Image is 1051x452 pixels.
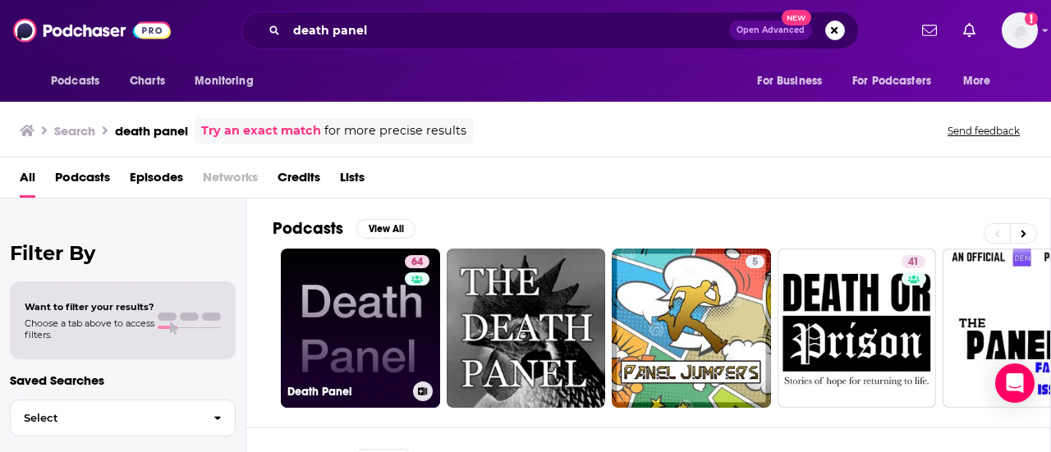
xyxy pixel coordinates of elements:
button: View All [356,219,415,239]
span: Networks [203,164,258,198]
button: Select [10,399,236,436]
a: 64Death Panel [281,249,440,408]
input: Search podcasts, credits, & more... [287,17,729,43]
a: All [20,164,35,198]
button: Show profile menu [1002,12,1038,48]
a: Lists [340,164,365,198]
a: Show notifications dropdown [957,16,982,44]
a: Try an exact match [201,121,321,140]
img: Podchaser - Follow, Share and Rate Podcasts [13,15,171,46]
a: Credits [278,164,320,198]
h2: Filter By [10,241,236,265]
span: 64 [411,254,423,271]
span: 41 [908,254,919,271]
button: Open AdvancedNew [729,21,812,40]
svg: Add a profile image [1025,12,1038,25]
span: Open Advanced [737,26,805,34]
span: 5 [752,254,758,271]
span: For Podcasters [852,70,931,93]
div: Open Intercom Messenger [995,363,1035,403]
img: User Profile [1002,12,1038,48]
div: Search podcasts, credits, & more... [241,11,859,49]
a: 5 [746,255,764,268]
span: Choose a tab above to access filters. [25,317,154,340]
a: PodcastsView All [273,218,415,239]
a: 64 [405,255,429,268]
button: open menu [746,66,842,97]
span: Charts [130,70,165,93]
a: 41 [778,249,937,408]
span: for more precise results [324,121,466,140]
span: More [963,70,991,93]
span: Monitoring [195,70,253,93]
p: Saved Searches [10,372,236,388]
span: For Business [757,70,822,93]
span: Select [11,413,200,423]
span: Want to filter your results? [25,301,154,313]
a: Charts [119,66,175,97]
a: 41 [902,255,925,268]
h2: Podcasts [273,218,343,239]
a: Podcasts [55,164,110,198]
button: open menu [183,66,274,97]
span: Logged in as ShannonHennessey [1002,12,1038,48]
button: Send feedback [943,124,1025,138]
button: open menu [39,66,121,97]
span: New [782,10,811,25]
span: Podcasts [51,70,99,93]
button: open menu [952,66,1012,97]
a: Show notifications dropdown [916,16,943,44]
h3: Search [54,123,95,139]
h3: death panel [115,123,188,139]
h3: Death Panel [287,385,406,399]
button: open menu [842,66,955,97]
a: Episodes [130,164,183,198]
a: 5 [612,249,771,408]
